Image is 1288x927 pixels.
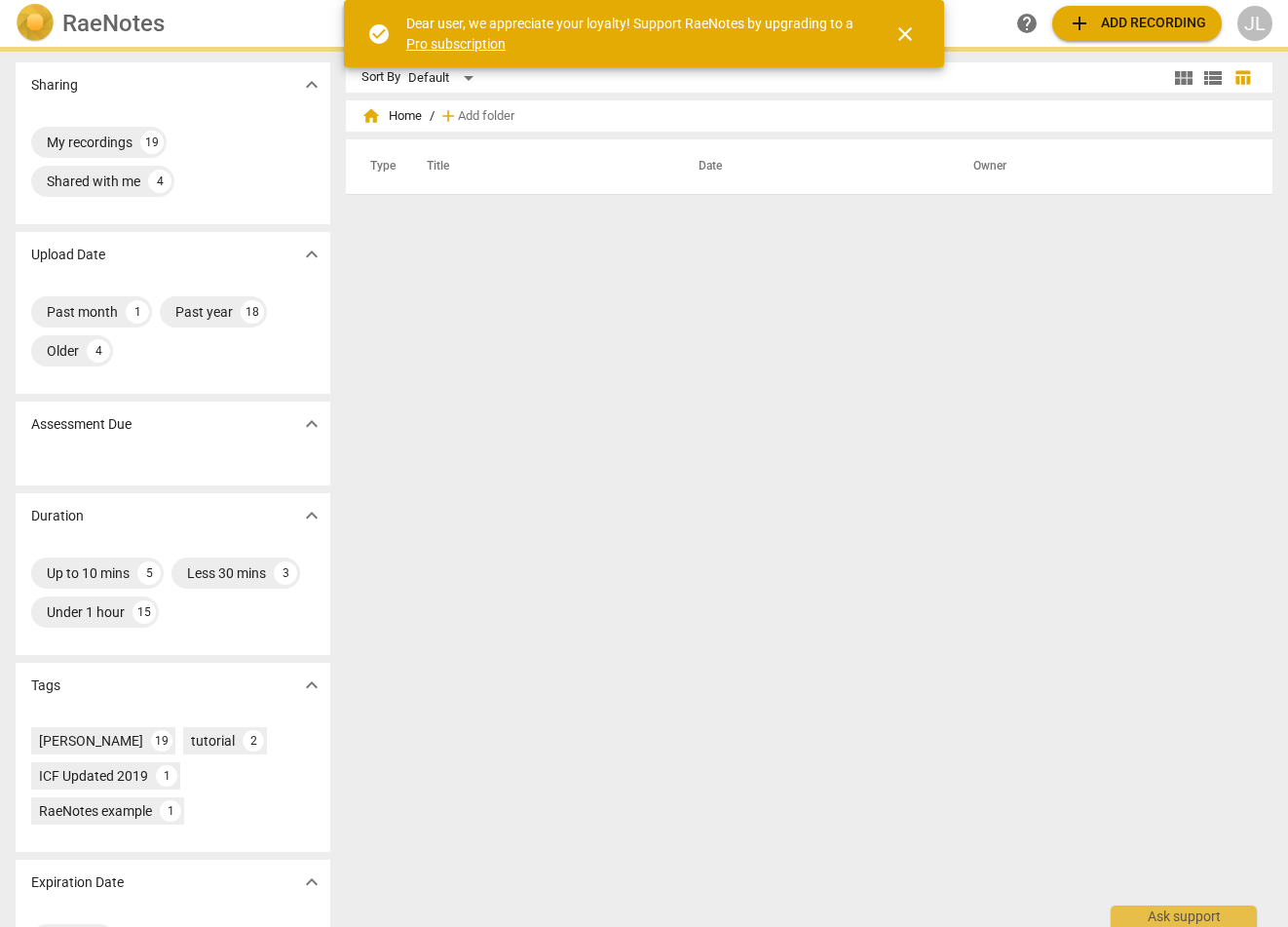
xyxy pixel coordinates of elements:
[300,73,323,97] span: expand_more
[151,730,172,752] div: 19
[31,75,78,96] p: Sharing
[297,501,326,530] button: Show more
[430,109,435,124] span: /
[62,10,165,37] h2: RaeNotes
[31,676,60,696] p: Tags
[403,139,676,194] th: Title
[31,414,132,435] p: Assessment Due
[355,139,403,194] th: Type
[16,4,55,43] img: Logo
[675,139,950,194] th: Date
[175,302,233,322] div: Past year
[241,300,264,324] div: 18
[438,106,458,126] span: add
[1172,66,1195,90] span: view_module
[47,302,118,322] div: Past month
[156,765,177,787] div: 1
[300,504,323,527] span: expand_more
[160,800,181,822] div: 1
[47,341,79,361] div: Older
[297,671,326,700] button: Show more
[300,870,323,894] span: expand_more
[1068,12,1206,35] span: Add recording
[16,4,326,43] a: LogoRaeNotes
[87,339,110,363] div: 4
[191,731,235,751] div: tutorial
[39,801,152,821] div: RaeNotes example
[31,245,105,265] p: Upload Date
[297,70,326,99] button: Show more
[39,766,148,786] div: ICF Updated 2019
[893,22,917,46] span: close
[361,106,381,126] span: home
[243,730,264,752] div: 2
[47,133,133,152] div: My recordings
[367,22,391,46] span: check_circle
[950,139,1252,194] th: Owner
[458,109,514,124] span: Add folder
[1233,68,1252,87] span: table_chart
[300,243,323,266] span: expand_more
[47,602,125,622] div: Under 1 hour
[361,106,422,126] span: Home
[47,172,140,191] div: Shared with me
[1015,12,1039,35] span: help
[39,731,143,751] div: [PERSON_NAME]
[297,868,326,897] button: Show more
[406,36,506,52] a: Pro subscription
[1228,63,1257,93] button: Table view
[1009,6,1044,41] a: Help
[137,561,161,585] div: 5
[140,131,164,154] div: 19
[361,70,400,85] div: Sort By
[1052,6,1222,41] button: Upload
[1111,906,1257,927] div: Ask support
[1237,6,1272,41] button: JL
[406,14,858,54] div: Dear user, we appreciate your loyalty! Support RaeNotes by upgrading to a
[187,563,266,583] div: Less 30 mins
[1169,63,1198,93] button: Tile view
[274,561,297,585] div: 3
[408,62,480,94] div: Default
[297,240,326,269] button: Show more
[1068,12,1091,35] span: add
[126,300,149,324] div: 1
[297,409,326,439] button: Show more
[133,600,156,624] div: 15
[300,674,323,697] span: expand_more
[1201,66,1225,90] span: view_list
[148,170,171,193] div: 4
[31,872,124,893] p: Expiration Date
[1198,63,1228,93] button: List view
[300,412,323,436] span: expand_more
[31,506,84,526] p: Duration
[47,563,130,583] div: Up to 10 mins
[882,11,928,58] button: Close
